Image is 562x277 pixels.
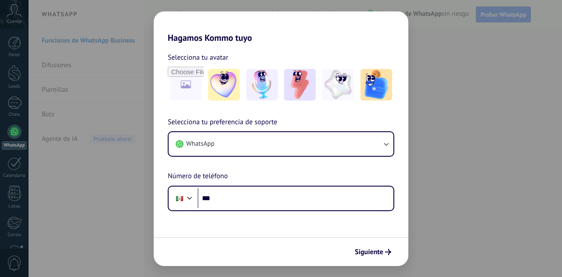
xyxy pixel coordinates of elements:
[322,69,354,101] img: -4.jpeg
[208,69,240,101] img: -1.jpeg
[169,132,393,156] button: WhatsApp
[171,189,188,208] div: Mexico: + 52
[168,171,228,182] span: Número de teléfono
[186,140,214,148] span: WhatsApp
[246,69,278,101] img: -2.jpeg
[355,249,383,255] span: Siguiente
[284,69,316,101] img: -3.jpeg
[168,117,277,128] span: Selecciona tu preferencia de soporte
[351,245,395,259] button: Siguiente
[154,11,408,43] h2: Hagamos Kommo tuyo
[168,52,228,63] span: Selecciona tu avatar
[360,69,392,101] img: -5.jpeg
